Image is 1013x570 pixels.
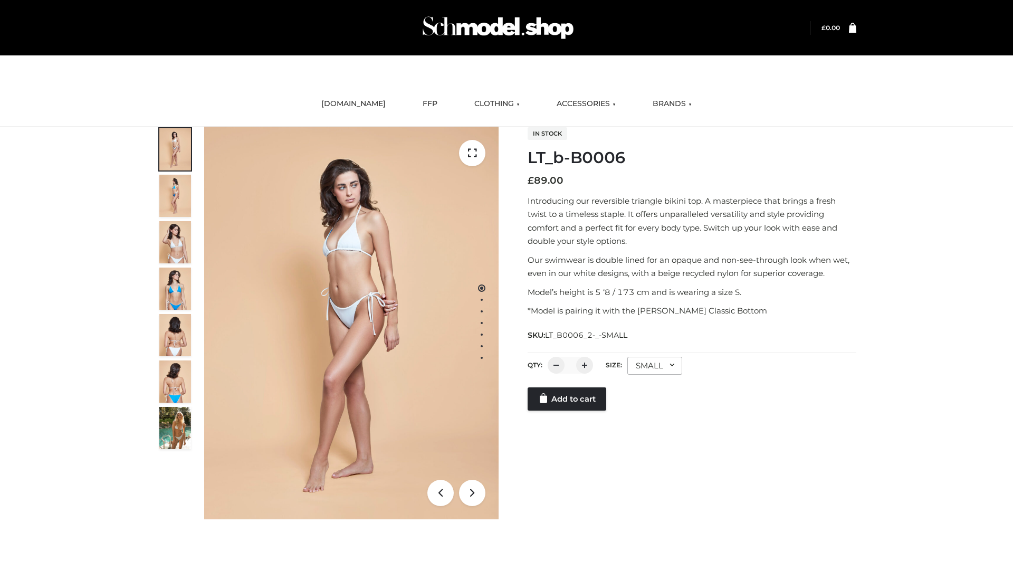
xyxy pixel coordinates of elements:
a: [DOMAIN_NAME] [313,92,394,116]
p: Model’s height is 5 ‘8 / 173 cm and is wearing a size S. [528,286,856,299]
bdi: 89.00 [528,175,563,186]
img: ArielClassicBikiniTop_CloudNine_AzureSky_OW114ECO_8-scaled.jpg [159,360,191,403]
span: LT_B0006_2-_-SMALL [545,330,627,340]
div: SMALL [627,357,682,375]
a: CLOTHING [466,92,528,116]
h1: LT_b-B0006 [528,148,856,167]
a: FFP [415,92,445,116]
p: Our swimwear is double lined for an opaque and non-see-through look when wet, even in our white d... [528,253,856,280]
span: £ [528,175,534,186]
img: Schmodel Admin 964 [419,7,577,49]
span: SKU: [528,329,628,341]
span: In stock [528,127,567,140]
label: QTY: [528,361,542,369]
p: Introducing our reversible triangle bikini top. A masterpiece that brings a fresh twist to a time... [528,194,856,248]
img: ArielClassicBikiniTop_CloudNine_AzureSky_OW114ECO_3-scaled.jpg [159,221,191,263]
img: ArielClassicBikiniTop_CloudNine_AzureSky_OW114ECO_4-scaled.jpg [159,268,191,310]
img: ArielClassicBikiniTop_CloudNine_AzureSky_OW114ECO_2-scaled.jpg [159,175,191,217]
a: £0.00 [821,24,840,32]
img: Arieltop_CloudNine_AzureSky2.jpg [159,407,191,449]
label: Size: [606,361,622,369]
span: £ [821,24,826,32]
img: ArielClassicBikiniTop_CloudNine_AzureSky_OW114ECO_1 [204,127,499,519]
a: Add to cart [528,387,606,411]
bdi: 0.00 [821,24,840,32]
img: ArielClassicBikiniTop_CloudNine_AzureSky_OW114ECO_1-scaled.jpg [159,128,191,170]
p: *Model is pairing it with the [PERSON_NAME] Classic Bottom [528,304,856,318]
a: ACCESSORIES [549,92,624,116]
a: BRANDS [645,92,700,116]
img: ArielClassicBikiniTop_CloudNine_AzureSky_OW114ECO_7-scaled.jpg [159,314,191,356]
